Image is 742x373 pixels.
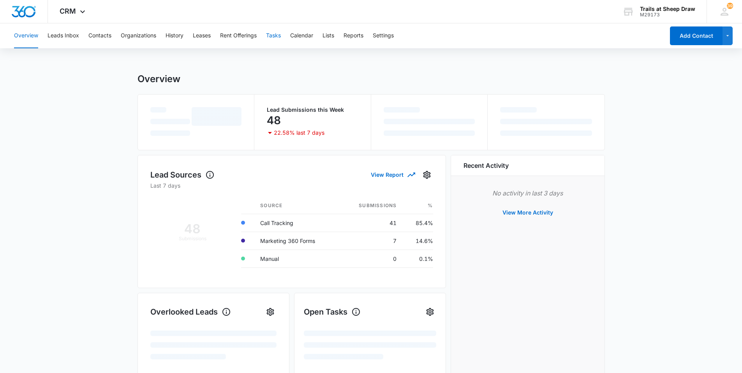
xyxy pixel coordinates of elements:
p: Last 7 days [150,181,433,190]
td: Call Tracking [254,214,339,232]
button: Overview [14,23,38,48]
button: Contacts [88,23,111,48]
button: Lists [323,23,334,48]
button: Settings [264,306,277,318]
td: 0.1% [403,250,433,267]
button: Rent Offerings [220,23,257,48]
p: No activity in last 3 days [464,188,592,198]
th: Submissions [339,197,403,214]
td: Manual [254,250,339,267]
button: Reports [344,23,363,48]
td: 14.6% [403,232,433,250]
p: 48 [267,114,281,127]
p: 22.58% last 7 days [274,130,324,135]
button: View Report [371,168,414,181]
button: View More Activity [495,203,561,222]
th: % [403,197,433,214]
div: account name [640,6,695,12]
button: Organizations [121,23,156,48]
h1: Open Tasks [304,306,361,318]
button: Leads Inbox [48,23,79,48]
button: Settings [373,23,394,48]
td: Marketing 360 Forms [254,232,339,250]
button: Tasks [266,23,281,48]
td: 41 [339,214,403,232]
div: account id [640,12,695,18]
button: Add Contact [670,26,723,45]
span: 39 [727,3,733,9]
button: Calendar [290,23,313,48]
h1: Overview [137,73,180,85]
button: Settings [424,306,436,318]
h1: Lead Sources [150,169,215,181]
td: 85.4% [403,214,433,232]
th: Source [254,197,339,214]
td: 7 [339,232,403,250]
div: notifications count [727,3,733,9]
p: Lead Submissions this Week [267,107,358,113]
button: Leases [193,23,211,48]
button: Settings [421,169,433,181]
h1: Overlooked Leads [150,306,231,318]
button: History [166,23,183,48]
span: CRM [60,7,76,15]
td: 0 [339,250,403,267]
h6: Recent Activity [464,161,509,170]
